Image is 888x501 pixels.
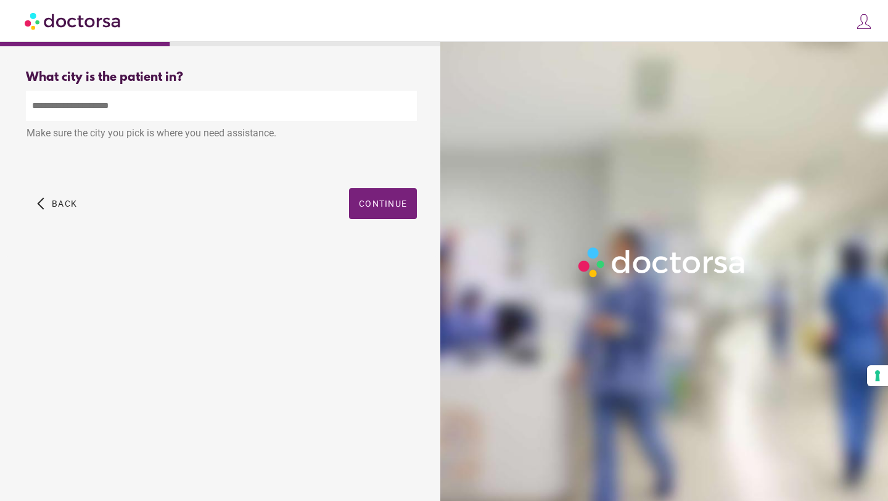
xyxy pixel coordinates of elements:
div: What city is the patient in? [26,70,417,85]
span: Back [52,199,77,209]
img: Doctorsa.com [25,7,122,35]
img: Logo-Doctorsa-trans-White-partial-flat.png [573,242,751,282]
button: arrow_back_ios Back [32,188,82,219]
img: icons8-customer-100.png [855,13,873,30]
span: Continue [359,199,407,209]
button: Your consent preferences for tracking technologies [867,365,888,386]
div: Make sure the city you pick is where you need assistance. [26,121,417,148]
button: Continue [349,188,417,219]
